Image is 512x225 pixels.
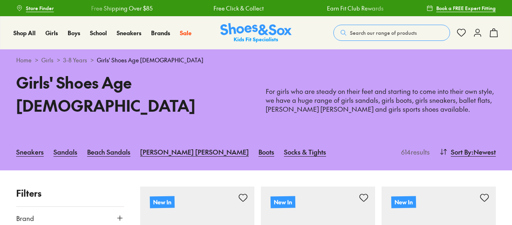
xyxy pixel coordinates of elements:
a: Brands [151,29,170,37]
span: Book a FREE Expert Fitting [436,4,496,12]
p: 614 results [398,147,430,157]
span: Girls' Shoes Age [DEMOGRAPHIC_DATA] [97,56,203,64]
a: Sneakers [16,143,44,161]
a: Boots [258,143,274,161]
img: SNS_Logo_Responsive.svg [220,23,292,43]
span: Brand [16,213,34,223]
a: Boys [68,29,80,37]
p: New In [271,196,295,208]
a: Socks & Tights [284,143,326,161]
h1: Girls' Shoes Age [DEMOGRAPHIC_DATA] [16,71,246,117]
a: Beach Sandals [87,143,130,161]
p: New In [150,196,175,208]
a: Girls [45,29,58,37]
a: Sale [180,29,192,37]
a: Home [16,56,32,64]
a: Sandals [53,143,77,161]
a: Free Shipping Over $85 [91,4,153,13]
span: Sort By [451,147,471,157]
span: : Newest [471,147,496,157]
p: For girls who are steady on their feet and starting to come into their own style, we have a huge ... [266,87,496,114]
a: [PERSON_NAME] [PERSON_NAME] [140,143,249,161]
button: Sort By:Newest [439,143,496,161]
a: Store Finder [16,1,54,15]
a: Sneakers [117,29,141,37]
a: School [90,29,107,37]
p: Filters [16,187,124,200]
div: > > > [16,56,496,64]
a: Book a FREE Expert Fitting [427,1,496,15]
a: Shop All [13,29,36,37]
a: Free Click & Collect [213,4,264,13]
span: Search our range of products [350,29,417,36]
a: 3-8 Years [63,56,87,64]
a: Girls [41,56,53,64]
span: Store Finder [26,4,54,12]
button: Search our range of products [333,25,450,41]
a: Shoes & Sox [220,23,292,43]
a: Earn Fit Club Rewards [327,4,384,13]
p: New In [391,196,416,208]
